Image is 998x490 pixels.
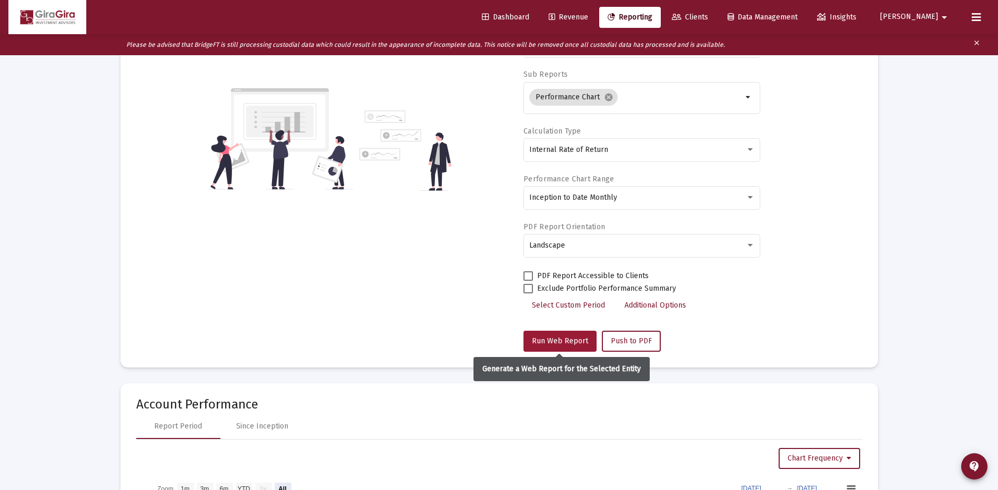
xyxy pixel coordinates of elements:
mat-icon: clear [973,37,981,53]
span: PDF Report Accessible to Clients [537,270,649,282]
span: Dashboard [482,13,529,22]
label: PDF Report Orientation [523,222,605,231]
a: Clients [663,7,717,28]
span: Exclude Portfolio Performance Summary [537,282,676,295]
mat-icon: cancel [604,93,613,102]
label: Calculation Type [523,127,581,136]
mat-icon: contact_support [968,460,981,473]
span: Push to PDF [611,336,652,345]
span: Landscape [529,241,565,250]
span: Data Management [728,13,798,22]
label: Performance Chart Range [523,175,614,183]
button: Run Web Report [523,331,597,352]
a: Reporting [599,7,661,28]
span: Internal Rate of Return [529,145,608,154]
label: Sub Reports [523,70,568,79]
span: Select Custom Period [532,301,605,310]
a: Dashboard [473,7,538,28]
i: Please be advised that BridgeFT is still processing custodial data which could result in the appe... [126,41,725,48]
a: Revenue [540,7,597,28]
a: Insights [809,7,865,28]
button: Chart Frequency [779,448,860,469]
span: Clients [672,13,708,22]
img: reporting [208,87,353,191]
span: Run Web Report [532,336,588,345]
span: Chart Frequency [788,454,851,463]
button: [PERSON_NAME] [868,6,963,27]
mat-card-title: Account Performance [136,399,862,410]
a: Data Management [719,7,806,28]
span: Reporting [608,13,652,22]
mat-icon: arrow_drop_down [938,7,951,28]
mat-chip: Performance Chart [529,89,618,106]
button: Push to PDF [602,331,661,352]
span: [PERSON_NAME] [880,13,938,22]
mat-chip-list: Selection [529,87,742,108]
span: Revenue [549,13,588,22]
span: Insights [817,13,856,22]
div: Report Period [154,421,202,432]
span: Inception to Date Monthly [529,193,617,202]
mat-icon: arrow_drop_down [742,91,755,104]
div: Since Inception [236,421,288,432]
img: Dashboard [16,7,78,28]
img: reporting-alt [359,110,451,191]
span: Additional Options [624,301,686,310]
